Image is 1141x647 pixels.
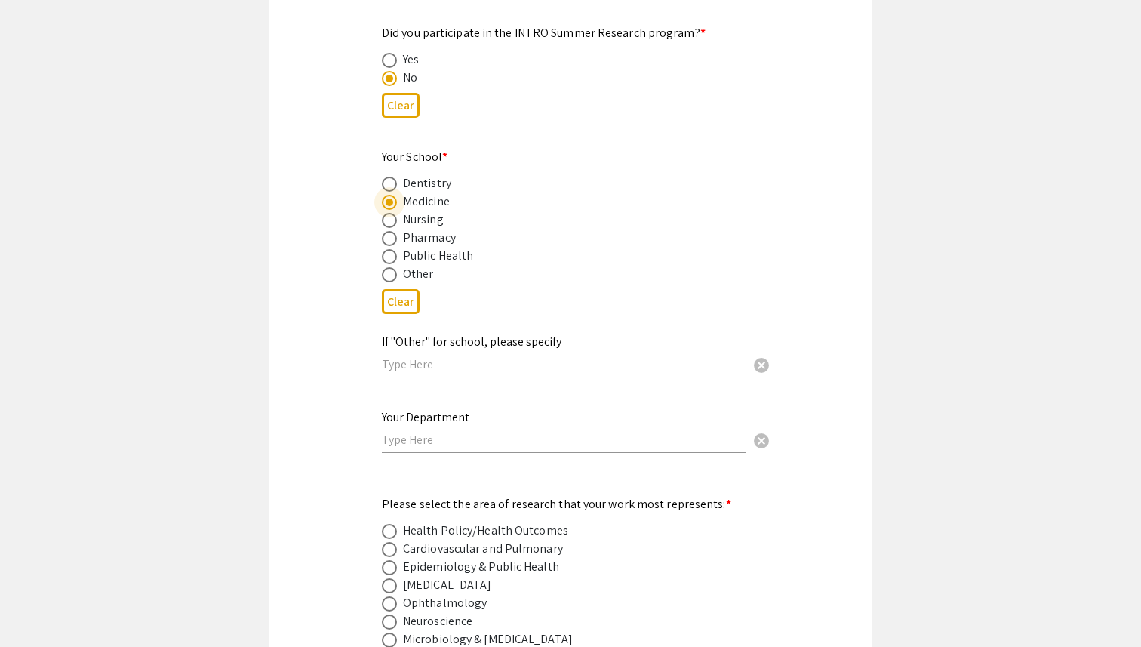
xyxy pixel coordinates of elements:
[382,289,420,314] button: Clear
[403,540,563,558] div: Cardiovascular and Pulmonary
[11,579,64,636] iframe: Chat
[403,69,417,87] div: No
[403,612,472,630] div: Neuroscience
[403,594,487,612] div: Ophthalmology
[382,334,561,350] mat-label: If "Other" for school, please specify
[403,193,450,211] div: Medicine
[752,356,770,374] span: cancel
[382,149,447,165] mat-label: Your School
[403,558,559,576] div: Epidemiology & Public Health
[403,211,444,229] div: Nursing
[403,174,451,193] div: Dentistry
[746,350,777,380] button: Clear
[746,425,777,455] button: Clear
[403,51,419,69] div: Yes
[403,247,473,265] div: Public Health
[382,409,469,425] mat-label: Your Department
[382,432,746,448] input: Type Here
[403,576,491,594] div: [MEDICAL_DATA]
[403,522,568,540] div: Health Policy/Health Outcomes
[382,93,420,118] button: Clear
[403,265,434,283] div: Other
[752,432,770,450] span: cancel
[382,496,731,512] mat-label: Please select the area of research that your work most represents:
[382,25,706,41] mat-label: Did you participate in the INTRO Summer Research program?
[403,229,456,247] div: Pharmacy
[382,356,746,372] input: Type Here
